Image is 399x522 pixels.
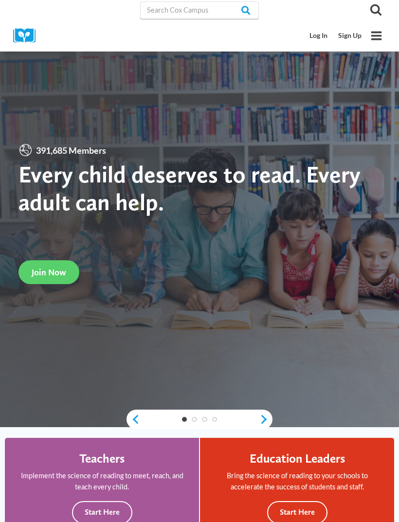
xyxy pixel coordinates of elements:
[212,417,218,422] a: 4
[33,144,109,158] span: 391,685 Members
[18,470,186,492] p: Implement the science of reading to meet, reach, and teach every child.
[305,27,367,45] nav: Secondary Mobile Navigation
[79,451,125,466] h4: Teachers
[127,410,272,429] div: content slider buttons
[333,27,367,45] a: Sign Up
[18,260,79,284] a: Join Now
[202,417,207,422] a: 3
[127,414,140,425] a: previous
[140,1,259,19] input: Search Cox Campus
[259,414,272,425] a: next
[367,26,386,45] button: Open menu
[182,417,187,422] a: 1
[305,27,333,45] a: Log In
[13,28,42,43] img: Cox Campus
[18,160,361,216] strong: Every child deserves to read. Every adult can help.
[250,451,345,466] h4: Education Leaders
[32,267,66,277] span: Join Now
[192,417,197,422] a: 2
[213,470,381,492] p: Bring the science of reading to your schools to accelerate the success of students and staff.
